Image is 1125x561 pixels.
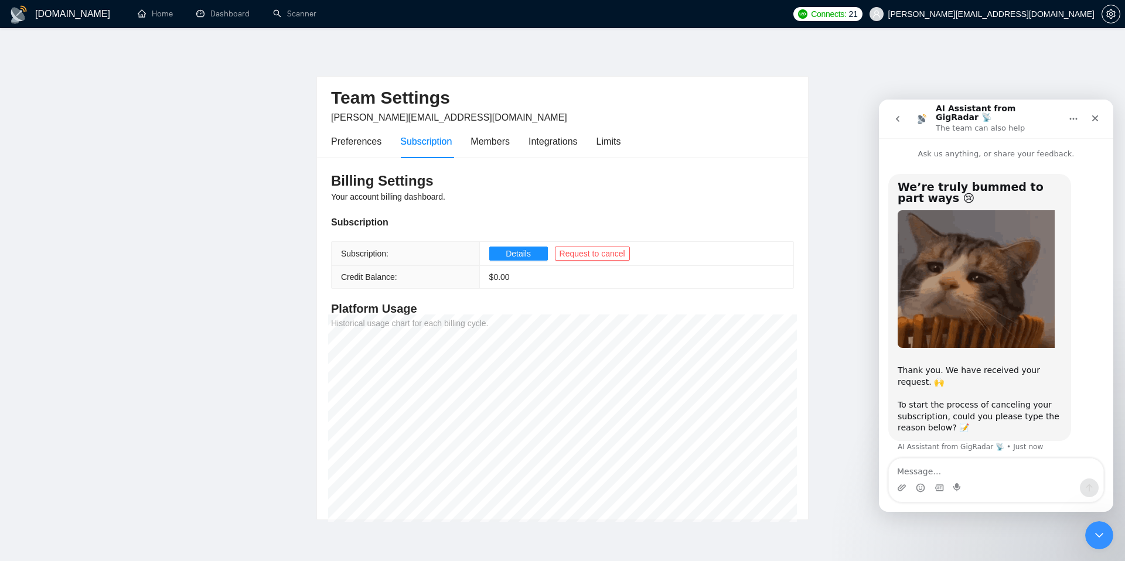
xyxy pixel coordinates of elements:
span: 21 [849,8,858,20]
span: Your account billing dashboard. [331,192,445,201]
span: [PERSON_NAME][EMAIL_ADDRESS][DOMAIN_NAME] [331,112,567,122]
button: Details [489,247,548,261]
button: setting [1102,5,1120,23]
img: logo [9,5,28,24]
img: upwork-logo.png [798,9,807,19]
span: user [872,10,881,18]
span: $ 0.00 [489,272,510,282]
a: searchScanner [273,9,316,19]
a: setting [1102,9,1120,19]
div: Integrations [529,134,578,149]
div: Members [471,134,510,149]
button: Request to cancel [555,247,630,261]
iframe: Intercom live chat [1085,521,1113,549]
h4: Platform Usage [331,300,794,317]
span: Connects: [811,8,846,20]
a: dashboardDashboard [196,9,250,19]
span: setting [1102,9,1120,19]
span: Credit Balance: [341,272,397,282]
span: Subscription: [341,249,388,258]
iframe: Intercom live chat [879,100,1113,512]
span: Details [506,247,531,260]
div: Limits [596,134,621,149]
h3: Billing Settings [331,172,794,190]
div: Preferences [331,134,381,149]
h2: Team Settings [331,86,794,110]
span: Request to cancel [560,247,625,260]
a: homeHome [138,9,173,19]
div: Subscription [331,215,794,230]
div: Subscription [400,134,452,149]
